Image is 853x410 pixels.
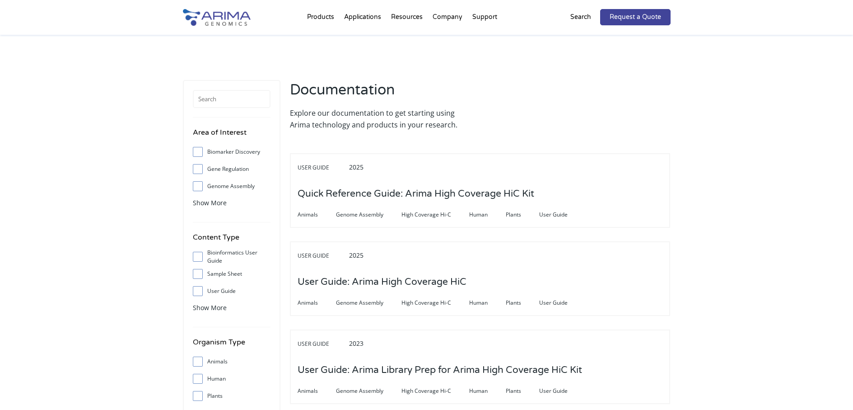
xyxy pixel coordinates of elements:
[290,107,475,131] p: Explore our documentation to get starting using Arima technology and products in your research.
[193,250,270,264] label: Bioinformatics User Guide
[193,284,270,298] label: User Guide
[506,386,539,396] span: Plants
[193,372,270,386] label: Human
[298,250,347,261] span: User Guide
[193,179,270,193] label: Genome Assembly
[298,365,582,375] a: User Guide: Arima Library Prep for Arima High Coverage HiC Kit
[349,163,364,171] span: 2025
[193,162,270,176] label: Gene Regulation
[469,297,506,308] span: Human
[506,209,539,220] span: Plants
[401,209,469,220] span: High Coverage Hi-C
[506,297,539,308] span: Plants
[298,162,347,173] span: User Guide
[401,297,469,308] span: High Coverage Hi-C
[298,356,582,384] h3: User Guide: Arima Library Prep for Arima High Coverage HiC Kit
[193,389,270,403] label: Plants
[193,145,270,159] label: Biomarker Discovery
[349,339,364,348] span: 2023
[193,231,270,250] h4: Content Type
[298,209,336,220] span: Animals
[183,9,251,26] img: Arima-Genomics-logo
[193,355,270,368] label: Animals
[336,209,401,220] span: Genome Assembly
[193,90,270,108] input: Search
[298,277,466,287] a: User Guide: Arima High Coverage HiC
[298,297,336,308] span: Animals
[298,189,534,199] a: Quick Reference Guide: Arima High Coverage HiC Kit
[469,209,506,220] span: Human
[570,11,591,23] p: Search
[193,198,227,207] span: Show More
[298,386,336,396] span: Animals
[193,303,227,312] span: Show More
[539,209,586,220] span: User Guide
[600,9,671,25] a: Request a Quote
[193,267,270,281] label: Sample Sheet
[298,180,534,208] h3: Quick Reference Guide: Arima High Coverage HiC Kit
[336,386,401,396] span: Genome Assembly
[193,336,270,355] h4: Organism Type
[469,386,506,396] span: Human
[290,80,475,107] h2: Documentation
[193,127,270,145] h4: Area of Interest
[336,297,401,308] span: Genome Assembly
[401,386,469,396] span: High Coverage Hi-C
[298,339,347,349] span: User Guide
[298,268,466,296] h3: User Guide: Arima High Coverage HiC
[539,297,586,308] span: User Guide
[539,386,586,396] span: User Guide
[349,251,364,259] span: 2025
